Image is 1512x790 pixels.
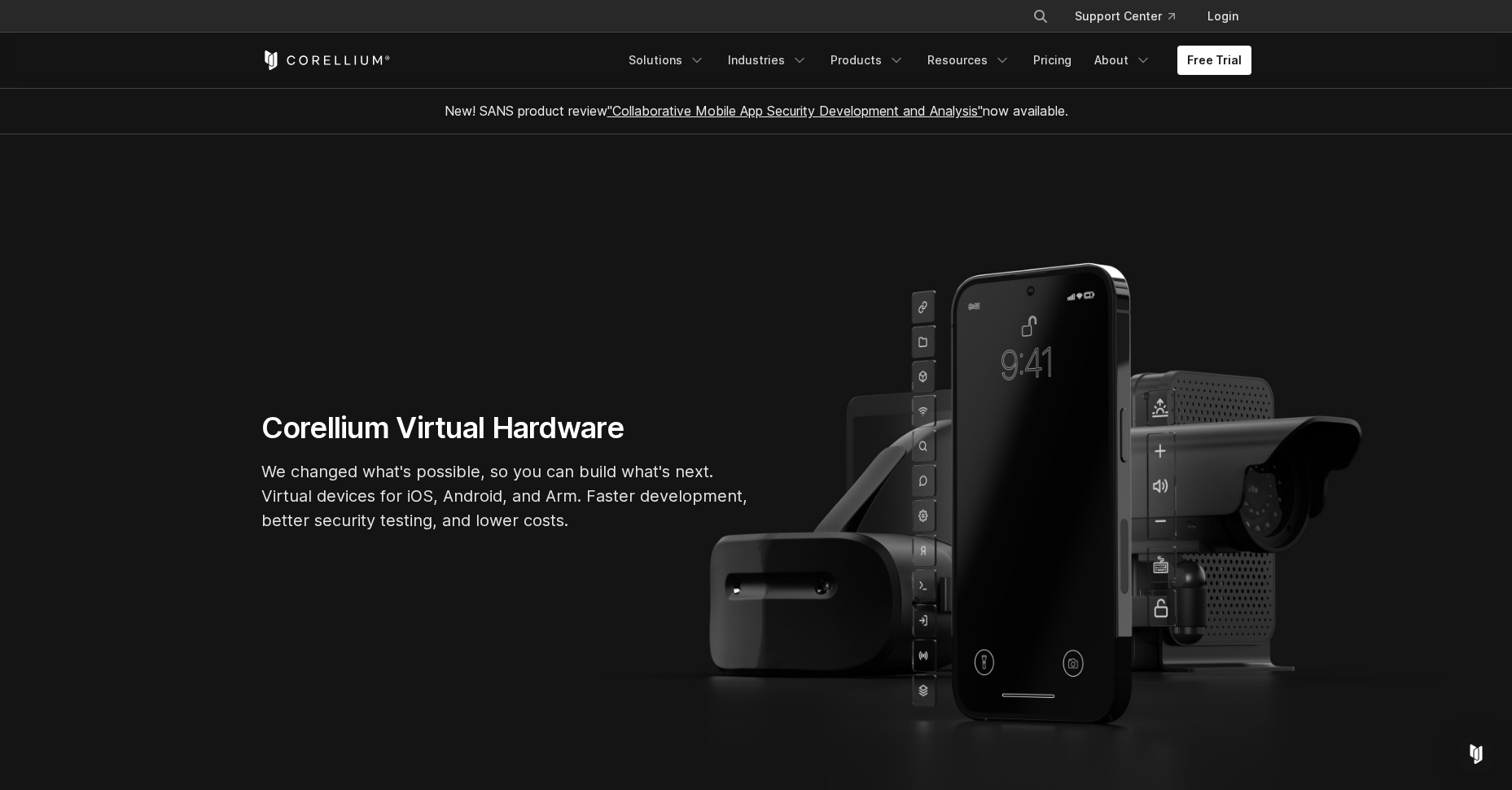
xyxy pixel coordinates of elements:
a: Solutions [619,46,715,75]
a: "Collaborative Mobile App Security Development and Analysis" [607,103,983,119]
div: Open Intercom Messenger [1457,735,1496,774]
a: Login [1194,2,1251,31]
a: Resources [918,46,1020,75]
a: Industries [718,46,817,75]
a: About [1085,46,1161,75]
span: New! SANS product review now available. [445,103,1068,119]
a: Free Trial [1177,46,1251,75]
p: We changed what's possible, so you can build what's next. Virtual devices for iOS, Android, and A... [261,459,750,533]
h1: Corellium Virtual Hardware [261,410,750,446]
div: Navigation Menu [1013,2,1251,31]
button: Search [1026,2,1055,31]
a: Products [821,46,914,75]
a: Support Center [1062,2,1188,31]
a: Pricing [1023,46,1081,75]
div: Navigation Menu [619,46,1251,75]
a: Corellium Home [261,50,391,70]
